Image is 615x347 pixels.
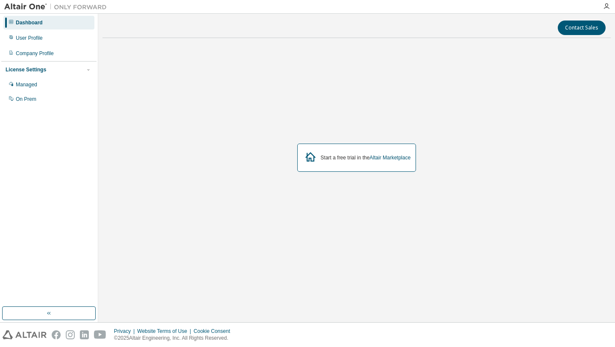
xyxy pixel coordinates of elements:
[94,330,106,339] img: youtube.svg
[193,328,235,335] div: Cookie Consent
[16,35,43,41] div: User Profile
[137,328,193,335] div: Website Terms of Use
[369,155,410,161] a: Altair Marketplace
[66,330,75,339] img: instagram.svg
[16,19,43,26] div: Dashboard
[80,330,89,339] img: linkedin.svg
[321,154,411,161] div: Start a free trial in the
[114,335,235,342] p: © 2025 Altair Engineering, Inc. All Rights Reserved.
[3,330,47,339] img: altair_logo.svg
[558,21,606,35] button: Contact Sales
[4,3,111,11] img: Altair One
[6,66,46,73] div: License Settings
[52,330,61,339] img: facebook.svg
[114,328,137,335] div: Privacy
[16,81,37,88] div: Managed
[16,96,36,103] div: On Prem
[16,50,54,57] div: Company Profile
